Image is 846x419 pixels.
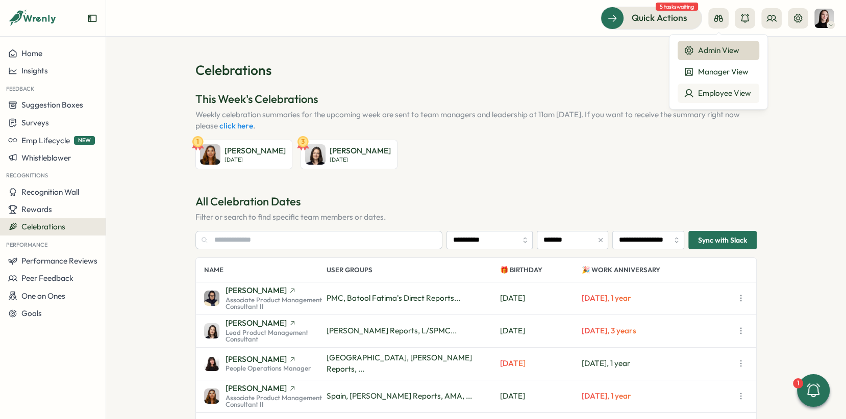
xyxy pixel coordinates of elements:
[330,156,391,163] p: [DATE]
[698,231,747,249] span: Sync with Slack
[226,365,311,372] span: People Operations Manager
[21,153,71,163] span: Whistleblower
[204,384,327,408] a: Maria Makarova[PERSON_NAME]Associate Product Management Consultant II
[327,326,457,335] span: [PERSON_NAME] Reports, L/SPMC...
[582,325,734,336] p: [DATE], 3 years
[226,297,327,310] span: Associate Product Management Consultant II
[21,256,97,266] span: Performance Reviews
[582,358,734,369] p: [DATE], 1 year
[793,378,803,388] div: 1
[21,222,65,231] span: Celebrations
[684,45,753,56] div: Admin View
[601,7,702,29] button: Quick Actions
[74,136,95,145] span: NEW
[500,358,582,369] p: [DATE]
[226,355,287,363] span: [PERSON_NAME]
[684,66,753,77] div: Manager View
[500,325,582,336] p: [DATE]
[204,355,327,372] a: Kelly Rosa[PERSON_NAME]People Operations Manager
[204,258,327,282] p: Name
[327,293,460,303] span: PMC, Batool Fatima's Direct Reports...
[327,353,472,374] span: [GEOGRAPHIC_DATA], [PERSON_NAME] Reports, ...
[219,121,253,130] button: click here
[656,3,698,11] span: 5 tasks waiting
[200,144,220,165] img: Maria Makarova
[632,11,687,24] span: Quick Actions
[204,356,219,371] img: Kelly Rosa
[301,137,305,145] text: 3
[87,13,97,23] button: Expand sidebar
[678,84,759,103] button: Employee View
[582,390,734,402] p: [DATE], 1 year
[226,319,287,327] span: [PERSON_NAME]
[582,258,734,282] p: 🎉 Work Anniversary
[195,140,292,169] a: 1Maria Makarova[PERSON_NAME][DATE]
[196,137,199,145] text: 1
[204,319,327,343] a: Elisabetta ​Casagrande[PERSON_NAME]Lead Product Management Consultant
[195,212,757,223] p: Filter or search to find specific team members or dates.
[797,374,830,407] button: 1
[305,144,326,165] img: Elisabetta ​Casagrande
[226,395,327,408] span: Associate Product Management Consultant II
[204,286,327,310] a: Batool Fatima[PERSON_NAME]Associate Product Management Consultant II
[225,156,286,163] p: [DATE]
[21,66,48,75] span: Insights
[582,293,734,304] p: [DATE], 1 year
[500,293,582,304] p: [DATE]
[21,187,79,197] span: Recognition Wall
[21,136,70,145] span: Emp Lifecycle
[21,48,42,58] span: Home
[225,145,286,156] p: [PERSON_NAME]
[21,273,73,283] span: Peer Feedback
[327,258,500,282] p: User Groups
[678,41,759,60] button: Admin View
[226,286,287,294] span: [PERSON_NAME]
[21,100,83,110] span: Suggestion Boxes
[226,329,327,343] span: Lead Product Management Consultant
[301,140,397,169] a: 3Elisabetta ​Casagrande[PERSON_NAME][DATE]
[204,323,219,338] img: Elisabetta ​Casagrande
[226,384,287,392] span: [PERSON_NAME]
[21,204,52,214] span: Rewards
[330,145,391,156] p: [PERSON_NAME]
[195,91,757,107] p: This Week's Celebrations
[21,118,49,127] span: Surveys
[195,61,757,79] h1: Celebrations
[688,231,757,249] button: Sync with Slack
[204,388,219,404] img: Maria Makarova
[814,9,834,28] img: Elena Ladushyna
[678,62,759,82] button: Manager View
[21,291,65,301] span: One on Ones
[195,109,757,132] div: Weekly celebration summaries for the upcoming week are sent to team managers and leadership at 11...
[327,391,472,401] span: Spain, [PERSON_NAME] Reports, AMA, ...
[21,308,42,318] span: Goals
[500,390,582,402] p: [DATE]
[195,194,757,209] h3: All Celebration Dates
[500,258,582,282] p: 🎁 Birthday
[204,291,219,306] img: Batool Fatima
[684,88,753,99] div: Employee View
